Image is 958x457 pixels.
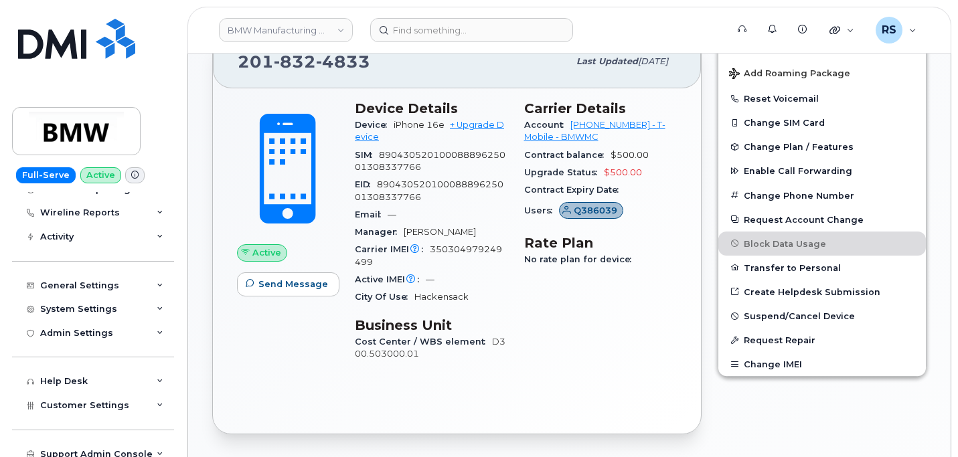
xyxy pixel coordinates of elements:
span: Manager [355,227,404,237]
a: D300.503000.01 [355,337,505,359]
button: Block Data Usage [718,232,926,256]
input: Find something... [370,18,573,42]
span: Send Message [258,278,328,290]
span: Contract Expiry Date [524,185,625,195]
span: [DATE] [638,56,668,66]
a: BMW Manufacturing Co LLC [219,18,353,42]
span: Enable Call Forwarding [744,166,852,176]
span: 350304979249499 [355,244,502,266]
span: — [388,209,396,219]
button: Suspend/Cancel Device [718,304,926,328]
button: Change Plan / Features [718,134,926,159]
span: City Of Use [355,292,414,302]
span: 89043052010008889625001308337766 [355,179,503,201]
div: Randy Sayres [866,17,926,43]
span: Q386039 [574,204,617,217]
button: Send Message [237,272,339,296]
h3: Business Unit [355,317,508,333]
span: [PERSON_NAME] [404,227,476,237]
span: 201 [238,52,370,72]
span: Email [355,209,388,219]
span: Carrier IMEI [355,244,430,254]
button: Change SIM Card [718,110,926,134]
span: No rate plan for device [524,254,638,264]
span: 832 [274,52,316,72]
span: iPhone 16e [394,120,445,130]
button: Change IMEI [718,352,926,376]
span: $500.00 [604,167,642,177]
span: RS [882,22,896,38]
button: Reset Voicemail [718,86,926,110]
span: EID [355,179,377,189]
button: Request Account Change [718,207,926,232]
span: Change Plan / Features [744,142,854,152]
span: Cost Center / WBS element [355,337,492,347]
button: Change Phone Number [718,183,926,207]
span: Device [355,120,394,130]
span: Add Roaming Package [729,68,850,81]
span: Users [524,205,559,215]
span: Active [252,246,281,259]
h3: Rate Plan [524,235,677,251]
a: Create Helpdesk Submission [718,280,926,304]
div: Quicklinks [820,17,864,43]
h3: Carrier Details [524,100,677,116]
span: Account [524,120,570,130]
button: Enable Call Forwarding [718,159,926,183]
h3: Device Details [355,100,508,116]
button: Transfer to Personal [718,256,926,280]
span: Suspend/Cancel Device [744,311,855,321]
iframe: Messenger Launcher [900,399,948,447]
span: Upgrade Status [524,167,604,177]
a: Q386039 [559,205,624,215]
button: Request Repair [718,328,926,352]
span: Last updated [576,56,638,66]
span: Hackensack [414,292,469,302]
span: 4833 [316,52,370,72]
span: Active IMEI [355,274,426,284]
a: [PHONE_NUMBER] - T-Mobile - BMWMC [524,120,665,142]
button: Add Roaming Package [718,59,926,86]
span: SIM [355,150,379,160]
span: — [426,274,434,284]
span: Contract balance [524,150,611,160]
span: 89043052010008889625001308337766 [355,150,505,172]
span: $500.00 [611,150,649,160]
